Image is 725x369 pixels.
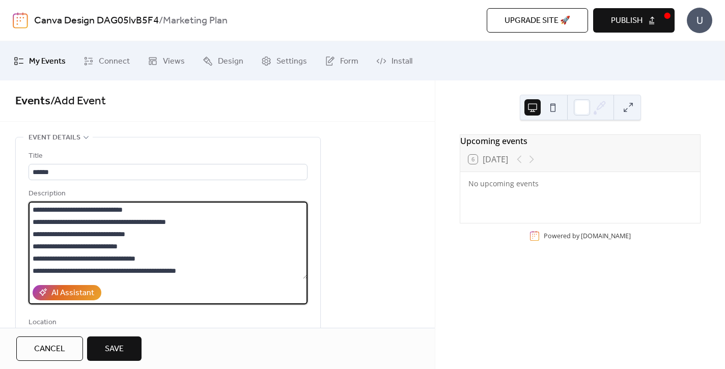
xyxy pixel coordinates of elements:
span: Form [340,53,358,69]
div: U [687,8,712,33]
a: Canva Design DAG05lvB5F4 [34,11,159,31]
span: Event details [29,132,80,144]
a: Views [140,45,192,76]
b: Marketing Plan [163,11,228,31]
div: Powered by [544,232,631,240]
img: logo [13,12,28,29]
span: Cancel [34,343,65,355]
span: Connect [99,53,130,69]
a: [DOMAIN_NAME] [581,232,631,240]
a: Settings [254,45,315,76]
span: Views [163,53,185,69]
a: Connect [76,45,137,76]
span: Install [392,53,412,69]
span: Settings [276,53,307,69]
b: / [159,11,163,31]
span: Save [105,343,124,355]
a: Install [369,45,420,76]
span: My Events [29,53,66,69]
span: Design [218,53,243,69]
span: Publish [611,15,643,27]
div: AI Assistant [51,287,94,299]
a: Design [195,45,251,76]
button: Cancel [16,336,83,361]
div: No upcoming events [468,178,692,189]
a: Events [15,90,50,112]
a: Form [317,45,366,76]
div: Description [29,188,305,200]
span: Upgrade site 🚀 [505,15,570,27]
button: Upgrade site 🚀 [487,8,588,33]
div: Location [29,317,305,329]
button: AI Assistant [33,285,101,300]
button: Save [87,336,142,361]
span: / Add Event [50,90,106,112]
div: Title [29,150,305,162]
button: Publish [593,8,675,33]
div: Upcoming events [460,135,700,147]
a: My Events [6,45,73,76]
